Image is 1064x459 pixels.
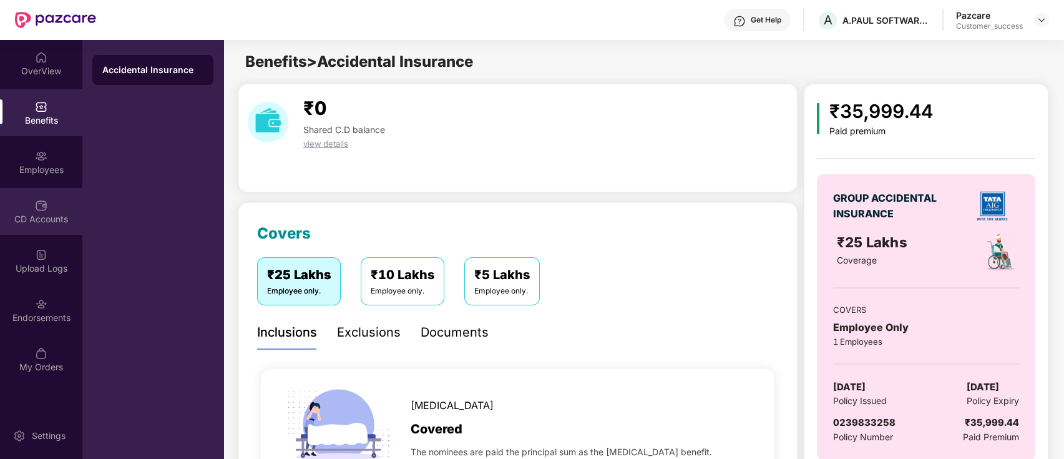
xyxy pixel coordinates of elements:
[829,126,933,137] div: Paid premium
[15,12,96,28] img: New Pazcare Logo
[837,234,910,250] span: ₹25 Lakhs
[833,304,1019,316] div: COVERS
[474,265,530,285] div: ₹5 Lakhs
[963,430,1019,444] span: Paid Premium
[956,9,1023,21] div: Pazcare
[829,97,933,126] div: ₹35,999.44
[970,184,1014,228] img: insurerLogo
[411,420,462,439] span: Covered
[474,285,530,297] div: Employee only.
[842,14,930,26] div: A.PAUL SOFTWARE SYSTEMS PRIVATE LIMITED
[257,222,311,245] div: Covers
[371,265,434,285] div: ₹10 Lakhs
[411,398,494,413] span: [MEDICAL_DATA]
[967,380,999,395] span: [DATE]
[833,380,866,395] span: [DATE]
[833,417,896,428] span: 0239833258
[267,265,331,285] div: ₹25 Lakhs
[751,15,781,25] div: Get Help
[833,432,893,442] span: Policy Number
[956,21,1023,31] div: Customer_success
[28,430,69,442] div: Settings
[967,394,1019,408] span: Policy Expiry
[267,285,331,297] div: Employee only.
[980,232,1020,272] img: policyIcon
[245,52,473,71] span: Benefits > Accidental Insurance
[35,249,47,261] img: svg+xml;base64,PHN2ZyBpZD0iVXBsb2FkX0xvZ3MiIGRhdGEtbmFtZT0iVXBsb2FkIExvZ3MiIHhtbG5zPSJodHRwOi8vd3...
[303,97,326,119] span: ₹0
[833,335,1019,348] div: 1 Employees
[35,347,47,360] img: svg+xml;base64,PHN2ZyBpZD0iTXlfT3JkZXJzIiBkYXRhLW5hbWU9Ik15IE9yZGVycyIgeG1sbnM9Imh0dHA6Ly93d3cudz...
[371,285,434,297] div: Employee only.
[35,101,47,113] img: svg+xml;base64,PHN2ZyBpZD0iQmVuZWZpdHMiIHhtbG5zPSJodHRwOi8vd3d3LnczLm9yZy8yMDAwL3N2ZyIgd2lkdGg9Ij...
[824,12,832,27] span: A
[13,430,26,442] img: svg+xml;base64,PHN2ZyBpZD0iU2V0dGluZy0yMHgyMCIgeG1sbnM9Imh0dHA6Ly93d3cudzMub3JnLzIwMDAvc3ZnIiB3aW...
[337,323,401,342] div: Exclusions
[248,102,288,142] img: download
[833,394,887,408] span: Policy Issued
[411,445,712,459] span: The nominees are paid the principal sum as the [MEDICAL_DATA] benefit.
[817,103,820,134] img: icon
[102,64,203,76] div: Accidental Insurance
[1037,15,1047,25] img: svg+xml;base64,PHN2ZyBpZD0iRHJvcGRvd24tMzJ4MzIiIHhtbG5zPSJodHRwOi8vd3d3LnczLm9yZy8yMDAwL3N2ZyIgd2...
[837,255,877,265] span: Coverage
[303,124,385,135] span: Shared C.D balance
[35,199,47,212] img: svg+xml;base64,PHN2ZyBpZD0iQ0RfQWNjb3VudHMiIGRhdGEtbmFtZT0iQ0QgQWNjb3VudHMiIHhtbG5zPSJodHRwOi8vd3...
[303,139,348,149] span: view details
[35,150,47,162] img: svg+xml;base64,PHN2ZyBpZD0iRW1wbG95ZWVzIiB4bWxucz0iaHR0cDovL3d3dy53My5vcmcvMjAwMC9zdmciIHdpZHRoPS...
[257,323,317,342] div: Inclusions
[833,320,1019,335] div: Employee Only
[833,190,942,222] div: GROUP ACCIDENTAL INSURANCE
[965,415,1019,430] div: ₹35,999.44
[35,51,47,64] img: svg+xml;base64,PHN2ZyBpZD0iSG9tZSIgeG1sbnM9Imh0dHA6Ly93d3cudzMub3JnLzIwMDAvc3ZnIiB3aWR0aD0iMjAiIG...
[35,298,47,310] img: svg+xml;base64,PHN2ZyBpZD0iRW5kb3JzZW1lbnRzIiB4bWxucz0iaHR0cDovL3d3dy53My5vcmcvMjAwMC9zdmciIHdpZH...
[421,323,489,342] div: Documents
[733,15,746,27] img: svg+xml;base64,PHN2ZyBpZD0iSGVscC0zMngzMiIgeG1sbnM9Imh0dHA6Ly93d3cudzMub3JnLzIwMDAvc3ZnIiB3aWR0aD...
